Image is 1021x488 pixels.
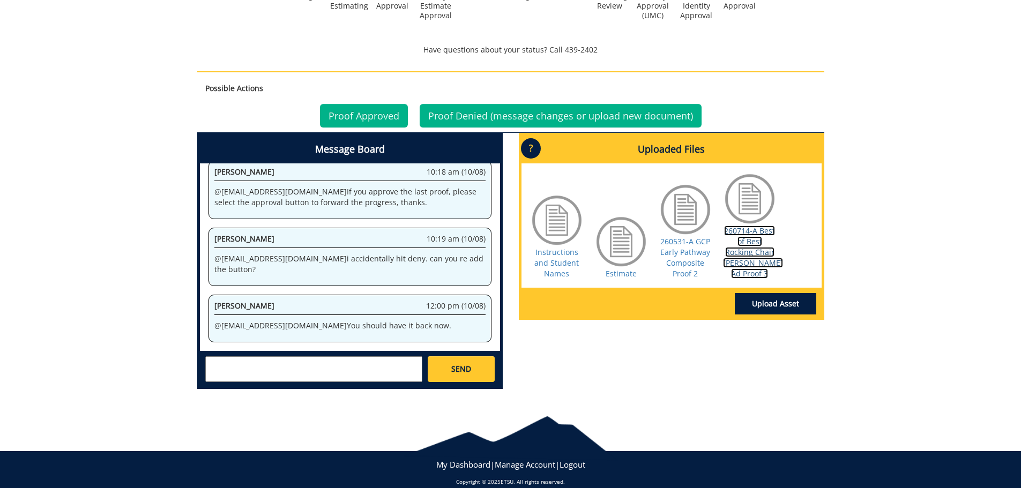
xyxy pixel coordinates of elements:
a: Upload Asset [735,293,816,314]
span: 10:19 am (10/08) [427,234,486,244]
strong: Possible Actions [205,83,263,93]
a: 260531-A GCP Early Pathway Composite Proof 2 [660,236,710,279]
span: [PERSON_NAME] [214,234,274,244]
a: 260714-A Best of Best Rocking Chair [PERSON_NAME] Ad Proof 3 [723,226,783,279]
a: Manage Account [495,459,555,470]
span: 12:00 pm (10/08) [426,301,486,311]
a: My Dashboard [436,459,490,470]
a: Logout [560,459,585,470]
p: @ [EMAIL_ADDRESS][DOMAIN_NAME] You should have it back now. [214,320,486,331]
a: Estimate [606,268,637,279]
a: SEND [428,356,494,382]
a: Proof Approved [320,104,408,127]
p: @ [EMAIL_ADDRESS][DOMAIN_NAME] If you approve the last proof, please select the approval button t... [214,186,486,208]
a: Instructions and Student Names [534,247,579,279]
h4: Message Board [200,136,500,163]
p: @ [EMAIL_ADDRESS][DOMAIN_NAME] i accidentally hit deny. can you re add the button? [214,253,486,275]
a: Proof Denied (message changes or upload new document) [420,104,702,127]
span: 10:18 am (10/08) [427,167,486,177]
h4: Uploaded Files [521,136,822,163]
span: [PERSON_NAME] [214,301,274,311]
p: Have questions about your status? Call 439-2402 [197,44,824,55]
p: ? [521,138,541,159]
a: ETSU [501,478,513,485]
span: SEND [451,364,471,374]
textarea: messageToSend [205,356,422,382]
span: [PERSON_NAME] [214,167,274,177]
